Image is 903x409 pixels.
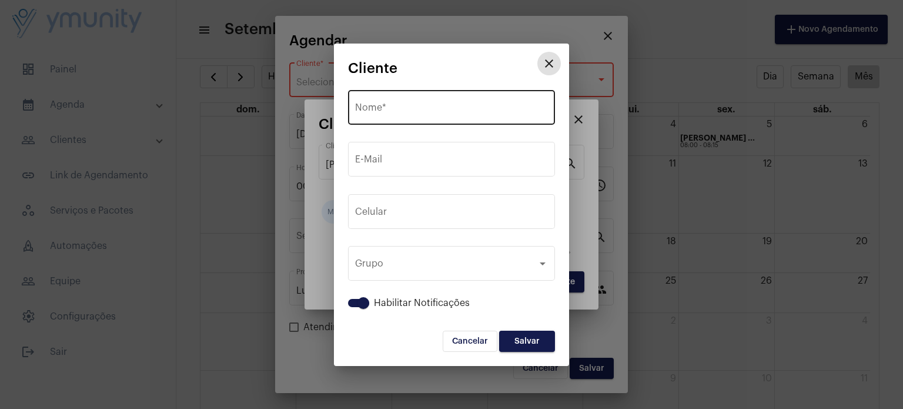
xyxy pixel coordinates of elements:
button: Cancelar [443,331,497,352]
input: Digite o nome [355,105,548,115]
span: Cancelar [452,337,488,345]
span: Habilitar Notificações [374,296,470,310]
span: Grupo [355,261,537,271]
span: Cliente [348,61,397,76]
mat-icon: close [542,56,556,71]
input: 31 99999-1111 [355,209,548,220]
button: Salvar [499,331,555,352]
span: Salvar [514,337,540,345]
input: E-Mail [355,157,548,167]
